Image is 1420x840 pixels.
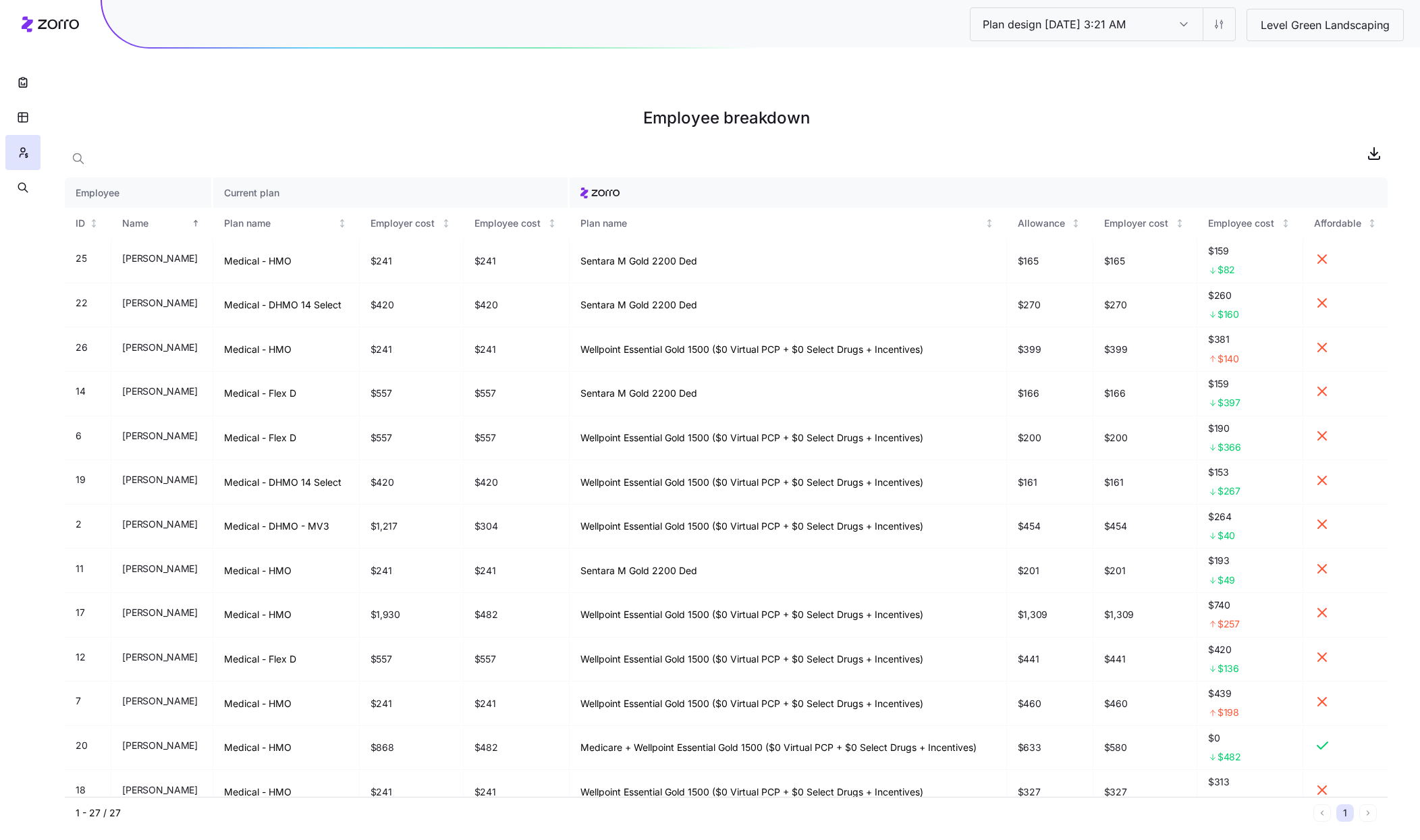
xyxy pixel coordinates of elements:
span: $420 [371,298,394,312]
span: $198 [1218,706,1239,719]
span: $264 [1208,510,1292,524]
div: Employee cost [474,216,545,231]
span: $1,309 [1018,608,1047,621]
span: $1,217 [371,520,398,533]
span: $0 [1208,731,1292,745]
span: $241 [474,254,496,268]
span: $200 [1018,431,1041,445]
div: Employer cost [371,216,439,231]
th: Employee costNot sorted [1197,208,1303,239]
span: $161 [1104,476,1124,489]
th: Employee [65,177,213,208]
div: Not sorted [89,219,99,228]
span: $241 [371,254,392,268]
span: $140 [1218,352,1239,366]
div: Affordable [1314,216,1365,231]
span: $313 [1208,775,1292,789]
td: Medical - HMO [213,593,359,638]
span: $557 [371,387,392,400]
span: $420 [371,476,394,489]
span: $381 [1208,333,1292,346]
span: [PERSON_NAME] [122,650,197,664]
span: $267 [1218,484,1240,498]
span: $441 [1104,652,1126,666]
span: $82 [1218,263,1235,277]
span: $557 [474,652,496,666]
span: $580 [1104,741,1127,754]
span: $397 [1218,396,1240,410]
span: 2 [76,517,82,531]
span: $482 [1218,750,1241,764]
th: Employer costNot sorted [360,208,464,239]
span: $270 [1018,298,1041,312]
span: $740 [1208,598,1292,612]
div: Not sorted [1281,219,1290,228]
td: Medical - HMO [213,681,359,726]
h1: Employee breakdown [65,102,1388,134]
td: Wellpoint Essential Gold 1500 ($0 Virtual PCP + $0 Select Drugs + Incentives) [570,327,1007,372]
span: 18 [76,783,85,797]
span: $304 [474,520,498,533]
td: Sentara M Gold 2200 Ded [570,372,1007,416]
span: $868 [371,741,394,754]
span: $439 [1208,687,1292,700]
span: $160 [1218,308,1239,321]
span: 22 [76,296,87,310]
td: Wellpoint Essential Gold 1500 ($0 Virtual PCP + $0 Select Drugs + Incentives) [570,416,1007,461]
span: $241 [371,785,392,799]
th: Plan nameNot sorted [213,208,359,239]
div: Not sorted [547,219,557,228]
span: $159 [1208,377,1292,391]
div: ID [76,216,87,231]
div: Employee cost [1208,216,1279,231]
div: Not sorted [1367,219,1377,228]
span: $165 [1018,254,1039,268]
td: Medicare + Wellpoint Essential Gold 1500 ($0 Virtual PCP + $0 Select Drugs + Incentives) [570,726,1007,771]
td: Wellpoint Essential Gold 1500 ($0 Virtual PCP + $0 Select Drugs + Incentives) [570,638,1007,682]
span: $633 [1018,741,1041,754]
span: $270 [1104,298,1127,312]
span: 6 [76,429,82,443]
span: $399 [1104,343,1128,356]
div: Not sorted [985,219,994,228]
span: $166 [1018,387,1039,400]
th: IDNot sorted [65,208,111,239]
td: Wellpoint Essential Gold 1500 ($0 Virtual PCP + $0 Select Drugs + Incentives) [570,681,1007,726]
div: Sorted ascending [191,219,200,228]
span: 11 [76,562,83,576]
span: $420 [474,476,498,489]
span: $482 [474,741,498,754]
div: Not sorted [1071,219,1081,228]
span: [PERSON_NAME] [122,606,197,619]
span: $241 [474,785,496,799]
span: 14 [76,385,85,398]
th: AllowanceNot sorted [1007,208,1093,239]
span: $159 [1208,244,1292,258]
span: $241 [474,697,496,710]
span: $557 [371,431,392,445]
span: $441 [1018,652,1039,666]
span: 17 [76,606,84,619]
span: $190 [1208,422,1292,435]
span: [PERSON_NAME] [122,783,197,797]
span: $460 [1018,697,1041,710]
span: $201 [1104,564,1126,578]
td: Medical - HMO [213,239,359,283]
span: $557 [371,652,392,666]
td: Medical - HMO [213,549,359,593]
span: $366 [1218,441,1241,454]
td: Medical - Flex D [213,638,359,682]
span: $241 [371,697,392,710]
button: Settings [1203,8,1235,40]
span: 12 [76,650,85,664]
span: $241 [371,564,392,578]
span: [PERSON_NAME] [122,739,197,752]
td: Wellpoint Essential Gold 1500 ($0 Virtual PCP + $0 Select Drugs + Incentives) [570,593,1007,638]
span: $200 [1104,431,1128,445]
span: $72 [1218,795,1234,808]
div: Not sorted [1175,219,1184,228]
div: Not sorted [441,219,451,228]
span: [PERSON_NAME] [122,517,197,531]
span: $241 [474,343,496,356]
td: Wellpoint Essential Gold 1500 ($0 Virtual PCP + $0 Select Drugs + Incentives) [570,770,1007,814]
